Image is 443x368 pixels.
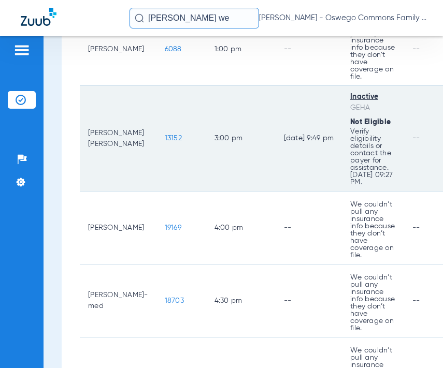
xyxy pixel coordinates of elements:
[165,224,181,231] span: 19169
[350,92,396,102] div: Inactive
[350,102,396,113] div: GEHA
[259,13,430,23] span: [PERSON_NAME] - Oswego Commons Family Dental
[80,192,156,264] td: [PERSON_NAME]
[130,8,259,28] input: Search for patients
[350,22,396,80] p: We couldn’t pull any insurance info because they don’t have coverage on file.
[276,86,342,192] td: [DATE] 9:49 PM
[276,264,342,337] td: --
[350,201,396,259] p: We couldn’t pull any insurance info because they don’t have coverage on file.
[350,119,391,126] span: Not Eligible
[206,264,276,337] td: 4:30 PM
[350,128,396,186] p: Verify eligibility details or contact the payer for assistance. [DATE] 09:27 PM.
[13,44,30,56] img: hamburger-icon
[21,8,56,26] img: Zuub Logo
[412,224,420,231] span: --
[165,297,184,304] span: 18703
[206,192,276,264] td: 4:00 PM
[350,274,396,332] p: We couldn’t pull any insurance info because they don’t have coverage on file.
[165,135,182,142] span: 13152
[276,192,342,264] td: --
[206,86,276,192] td: 3:00 PM
[412,135,420,142] span: --
[80,86,156,192] td: [PERSON_NAME] [PERSON_NAME]
[412,297,420,304] span: --
[165,46,182,53] span: 6088
[135,13,144,23] img: Search Icon
[80,13,156,86] td: [PERSON_NAME]
[276,13,342,86] td: --
[412,46,420,53] span: --
[80,264,156,337] td: [PERSON_NAME]-med
[206,13,276,86] td: 1:00 PM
